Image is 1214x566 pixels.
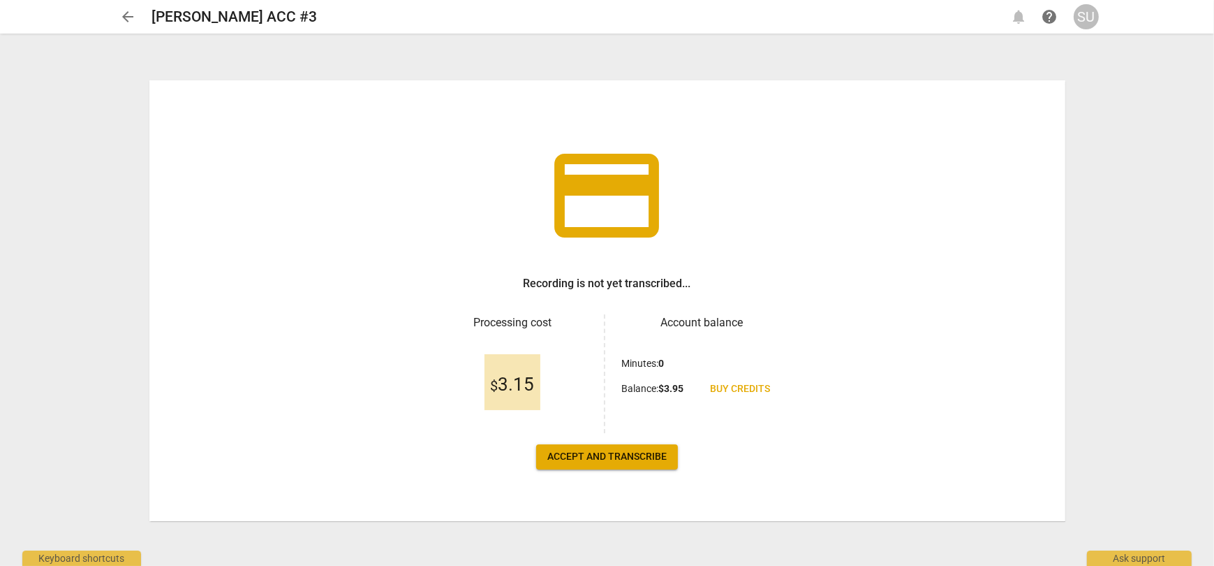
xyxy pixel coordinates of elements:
[622,356,665,371] p: Minutes :
[1037,4,1063,29] a: Help
[152,8,318,26] h2: [PERSON_NAME] ACC #3
[699,377,782,402] a: Buy credits
[1074,4,1099,29] button: SU
[659,383,684,394] b: $ 3.95
[622,314,782,331] h3: Account balance
[524,275,691,292] h3: Recording is not yet transcribed...
[622,382,684,396] p: Balance :
[22,551,141,566] div: Keyboard shortcuts
[536,444,678,470] button: Accept and transcribe
[547,450,667,464] span: Accept and transcribe
[120,8,137,25] span: arrow_back
[433,314,593,331] h3: Processing cost
[545,133,670,259] span: credit_card
[711,382,771,396] span: Buy credits
[1042,8,1058,25] span: help
[491,377,498,394] span: $
[491,375,535,396] span: 3.15
[659,358,665,369] b: 0
[1087,551,1192,566] div: Ask support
